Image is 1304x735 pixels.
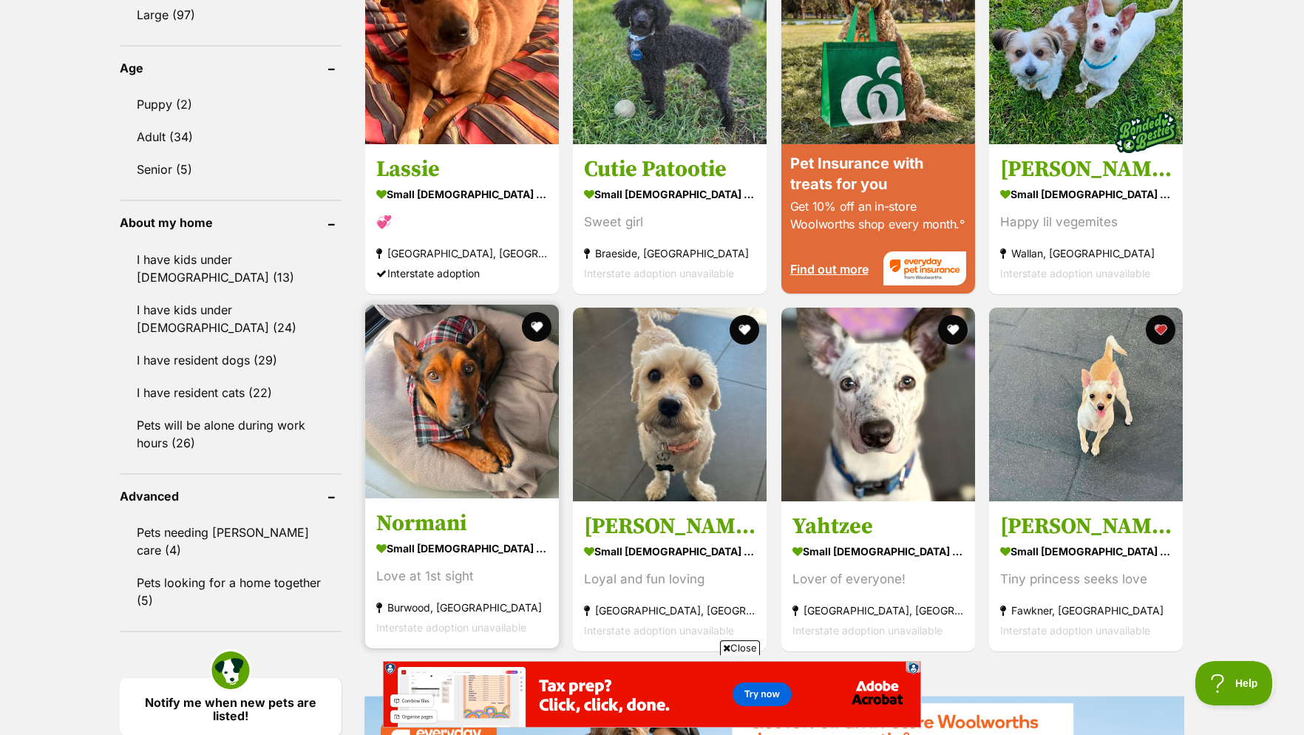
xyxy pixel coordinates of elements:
a: Yahtzee small [DEMOGRAPHIC_DATA] Dog Lover of everyone! [GEOGRAPHIC_DATA], [GEOGRAPHIC_DATA] Inte... [781,501,975,651]
div: Interstate adoption [376,262,548,282]
a: [PERSON_NAME] small [DEMOGRAPHIC_DATA] Dog Tiny princess seeks love Fawkner, [GEOGRAPHIC_DATA] In... [989,501,1183,651]
div: Happy lil vegemites [1000,211,1172,231]
iframe: Advertisement [383,661,921,728]
span: Interstate adoption unavailable [1000,266,1150,279]
a: [PERSON_NAME] & [PERSON_NAME] small [DEMOGRAPHIC_DATA] Dog Happy lil vegemites Wallan, [GEOGRAPHI... [989,143,1183,294]
a: Adult (34) [120,121,342,152]
iframe: Help Scout Beacon - Open [1195,661,1274,705]
strong: small [DEMOGRAPHIC_DATA] Dog [584,541,755,562]
strong: Wallan, [GEOGRAPHIC_DATA] [1000,243,1172,262]
a: I have kids under [DEMOGRAPHIC_DATA] (24) [120,294,342,343]
h3: [PERSON_NAME] & [PERSON_NAME] [1000,155,1172,183]
a: I have resident cats (22) [120,377,342,408]
a: I have resident dogs (29) [120,345,342,376]
a: Senior (5) [120,154,342,185]
strong: small [DEMOGRAPHIC_DATA] Dog [1000,183,1172,204]
span: Interstate adoption unavailable [1000,624,1150,637]
strong: Fawkner, [GEOGRAPHIC_DATA] [1000,600,1172,620]
img: Normani - Dachshund Dog [365,305,559,498]
button: favourite [1146,315,1175,345]
button: favourite [730,315,760,345]
div: Sweet girl [584,211,755,231]
a: Cutie Patootie small [DEMOGRAPHIC_DATA] Dog Sweet girl Braeside, [GEOGRAPHIC_DATA] Interstate ado... [573,143,767,294]
header: Age [120,61,342,75]
img: Yahtzee - Jack Russell Terrier x Border Collie x Staffordshire Bull Terrier Dog [781,308,975,501]
button: favourite [522,312,551,342]
strong: [GEOGRAPHIC_DATA], [GEOGRAPHIC_DATA] [792,600,964,620]
span: Interstate adoption unavailable [584,624,734,637]
a: Pets looking for a home together (5) [120,567,342,616]
img: bonded besties [1109,95,1183,169]
strong: small [DEMOGRAPHIC_DATA] Dog [376,183,548,204]
div: Lover of everyone! [792,569,964,589]
a: Lassie small [DEMOGRAPHIC_DATA] Dog 💞 [GEOGRAPHIC_DATA], [GEOGRAPHIC_DATA] Interstate adoption [365,143,559,294]
strong: Braeside, [GEOGRAPHIC_DATA] [584,243,755,262]
header: Advanced [120,490,342,503]
a: Puppy (2) [120,89,342,120]
div: Love at 1st sight [376,566,548,586]
strong: small [DEMOGRAPHIC_DATA] Dog [376,538,548,559]
strong: small [DEMOGRAPHIC_DATA] Dog [584,183,755,204]
h3: [PERSON_NAME] [584,512,755,541]
h3: Lassie [376,155,548,183]
h3: [PERSON_NAME] [1000,512,1172,541]
img: Holly Silvanus - Jack Russell Terrier Dog [989,308,1183,501]
strong: [GEOGRAPHIC_DATA], [GEOGRAPHIC_DATA] [376,243,548,262]
div: Tiny princess seeks love [1000,569,1172,589]
img: Lucy - Maltese Dog [573,308,767,501]
a: Pets needing [PERSON_NAME] care (4) [120,517,342,566]
div: 💞 [376,211,548,231]
a: I have kids under [DEMOGRAPHIC_DATA] (13) [120,244,342,293]
strong: small [DEMOGRAPHIC_DATA] Dog [1000,541,1172,562]
span: Close [720,640,760,655]
button: favourite [938,315,968,345]
div: Loyal and fun loving [584,569,755,589]
span: Interstate adoption unavailable [584,266,734,279]
a: Pets will be alone during work hours (26) [120,410,342,458]
strong: small [DEMOGRAPHIC_DATA] Dog [792,541,964,562]
a: Normani small [DEMOGRAPHIC_DATA] Dog Love at 1st sight Burwood, [GEOGRAPHIC_DATA] Interstate adop... [365,498,559,648]
h3: Cutie Patootie [584,155,755,183]
span: Interstate adoption unavailable [792,624,943,637]
span: Interstate adoption unavailable [376,621,526,634]
h3: Yahtzee [792,512,964,541]
h3: Normani [376,509,548,538]
strong: [GEOGRAPHIC_DATA], [GEOGRAPHIC_DATA] [584,600,755,620]
a: [PERSON_NAME] small [DEMOGRAPHIC_DATA] Dog Loyal and fun loving [GEOGRAPHIC_DATA], [GEOGRAPHIC_DA... [573,501,767,651]
strong: Burwood, [GEOGRAPHIC_DATA] [376,597,548,617]
header: About my home [120,216,342,229]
